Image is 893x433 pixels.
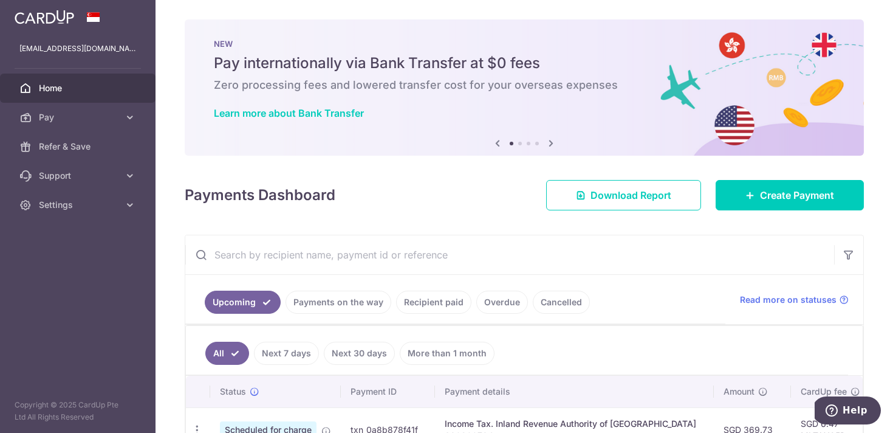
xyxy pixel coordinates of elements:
[214,39,835,49] p: NEW
[716,180,864,210] a: Create Payment
[324,342,395,365] a: Next 30 days
[546,180,701,210] a: Download Report
[724,386,754,398] span: Amount
[400,342,494,365] a: More than 1 month
[220,386,246,398] span: Status
[39,111,119,123] span: Pay
[214,107,364,119] a: Learn more about Bank Transfer
[15,10,74,24] img: CardUp
[19,43,136,55] p: [EMAIL_ADDRESS][DOMAIN_NAME]
[214,54,835,73] h5: Pay internationally via Bank Transfer at $0 fees
[341,376,435,407] th: Payment ID
[39,199,119,211] span: Settings
[533,291,590,314] a: Cancelled
[185,235,834,274] input: Search by recipient name, payment id or reference
[185,184,335,206] h4: Payments Dashboard
[476,291,528,314] a: Overdue
[254,342,319,365] a: Next 7 days
[185,19,864,156] img: Bank transfer banner
[39,82,119,94] span: Home
[590,188,671,203] span: Download Report
[760,188,834,203] span: Create Payment
[205,342,249,365] a: All
[435,376,714,407] th: Payment details
[801,386,847,398] span: CardUp fee
[39,140,119,153] span: Refer & Save
[740,294,849,306] a: Read more on statuses
[815,397,881,427] iframe: Opens a widget where you can find more information
[214,78,835,92] h6: Zero processing fees and lowered transfer cost for your overseas expenses
[396,291,471,314] a: Recipient paid
[445,418,704,430] div: Income Tax. Inland Revenue Authority of [GEOGRAPHIC_DATA]
[39,170,119,182] span: Support
[286,291,391,314] a: Payments on the way
[205,291,281,314] a: Upcoming
[740,294,837,306] span: Read more on statuses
